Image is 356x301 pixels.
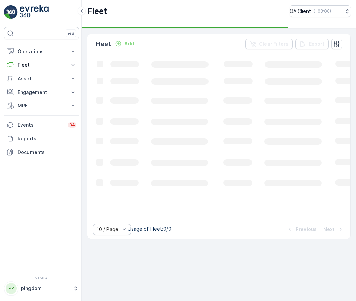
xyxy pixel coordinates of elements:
[295,39,329,49] button: Export
[4,5,18,19] img: logo
[18,89,65,96] p: Engagement
[128,226,171,233] p: Usage of Fleet : 0/0
[4,45,79,58] button: Operations
[18,48,65,55] p: Operations
[18,122,64,128] p: Events
[259,41,289,47] p: Clear Filters
[4,72,79,85] button: Asset
[4,58,79,72] button: Fleet
[112,40,137,48] button: Add
[4,145,79,159] a: Documents
[67,31,74,36] p: ⌘B
[69,122,75,128] p: 34
[290,5,351,17] button: QA Client(+03:00)
[96,39,111,49] p: Fleet
[20,5,49,19] img: logo_light-DOdMpM7g.png
[6,283,17,294] div: PP
[323,226,335,233] p: Next
[323,225,345,234] button: Next
[18,102,65,109] p: MRF
[314,8,331,14] p: ( +03:00 )
[18,135,76,142] p: Reports
[4,118,79,132] a: Events34
[296,226,317,233] p: Previous
[124,40,134,47] p: Add
[4,99,79,113] button: MRF
[21,285,70,292] p: pingdom
[245,39,293,49] button: Clear Filters
[18,149,76,156] p: Documents
[87,6,107,17] p: Fleet
[4,276,79,280] span: v 1.50.4
[4,85,79,99] button: Engagement
[18,75,65,82] p: Asset
[4,132,79,145] a: Reports
[285,225,317,234] button: Previous
[309,41,324,47] p: Export
[290,8,311,15] p: QA Client
[4,281,79,296] button: PPpingdom
[18,62,65,68] p: Fleet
